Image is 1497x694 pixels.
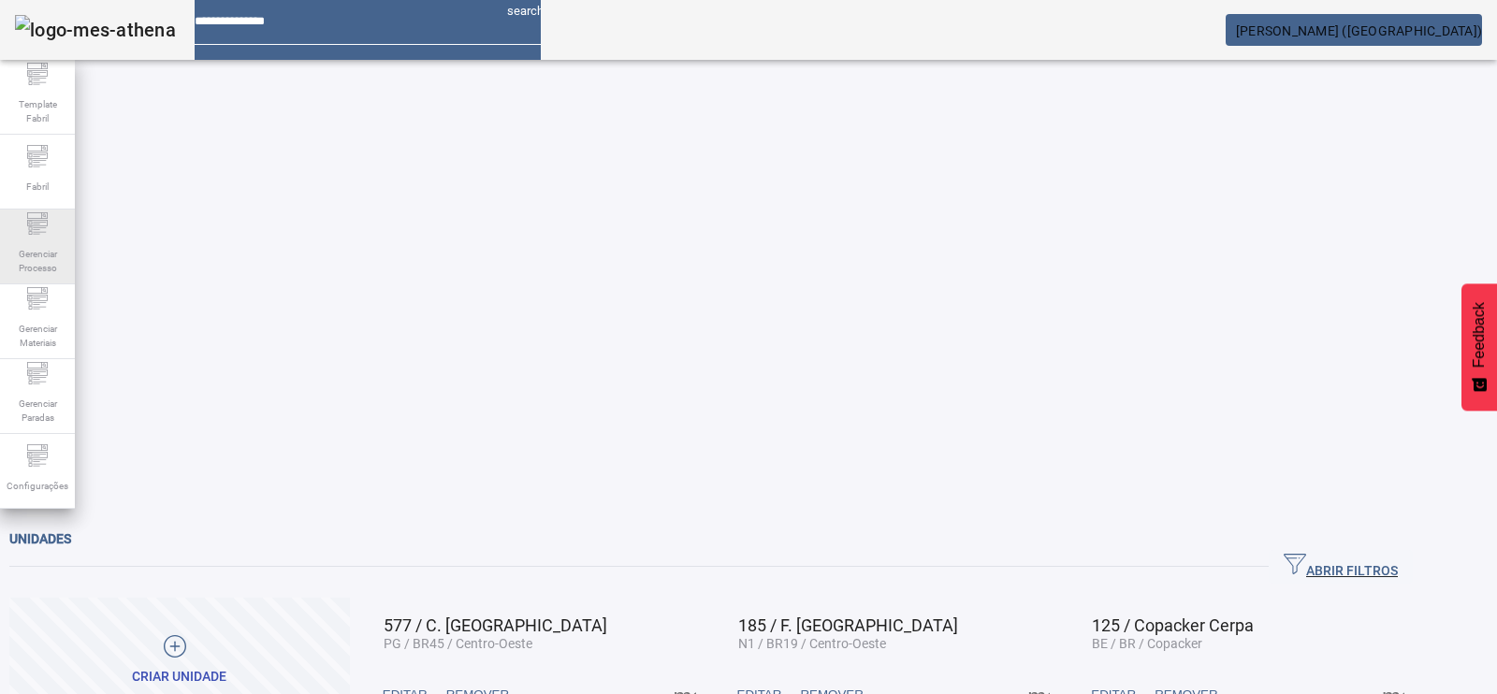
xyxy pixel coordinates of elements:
span: Unidades [9,531,71,546]
span: Configurações [1,473,74,499]
span: N1 / BR19 / Centro-Oeste [738,636,886,651]
span: 185 / F. [GEOGRAPHIC_DATA] [738,615,958,635]
span: [PERSON_NAME] ([GEOGRAPHIC_DATA]) [1236,23,1482,38]
span: ABRIR FILTROS [1284,553,1398,581]
span: Gerenciar Paradas [9,391,65,430]
div: Criar unidade [132,668,226,687]
span: 577 / C. [GEOGRAPHIC_DATA] [384,615,607,635]
img: logo-mes-athena [15,15,176,45]
span: 125 / Copacker Cerpa [1092,615,1254,635]
span: Fabril [21,174,54,199]
span: BE / BR / Copacker [1092,636,1202,651]
button: ABRIR FILTROS [1269,550,1413,584]
button: Feedback - Mostrar pesquisa [1461,283,1497,411]
span: Gerenciar Processo [9,241,65,281]
span: Feedback [1471,302,1488,368]
span: PG / BR45 / Centro-Oeste [384,636,532,651]
span: Template Fabril [9,92,65,131]
span: Gerenciar Materiais [9,316,65,355]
